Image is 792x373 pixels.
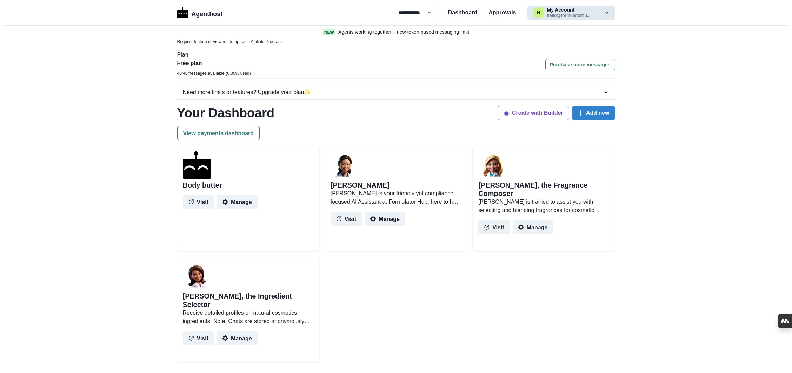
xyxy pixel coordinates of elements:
img: user%2F849%2Fe6246858-612b-4b4d-addc-f56874fc0e9d [478,151,506,179]
img: agenthostmascotdark.ico [183,151,211,179]
button: Manage [513,220,553,234]
h2: [PERSON_NAME], the Ingredient Selector [183,292,314,309]
p: Plan [177,51,615,59]
h1: Your Dashboard [177,105,274,120]
button: Visit [478,220,510,234]
p: Agenthost [191,7,222,19]
p: Agents working together + new token based messaging limit [338,28,469,36]
a: Purchase more messages [545,59,615,78]
img: user%2F849%2F13ffc068-d929-4f27-9f9d-28646e9b2f13 [183,262,211,290]
a: LogoAgenthost [177,7,223,19]
button: Add new [572,106,615,120]
button: Create with Builder [498,106,569,120]
button: Visit [183,195,214,209]
button: Visit [331,212,362,226]
h2: [PERSON_NAME] [331,181,390,189]
div: Need more limits or features? Upgrade your plan ✨ [183,88,603,97]
p: 40 / 40 messages available ( 0.00 % used) [177,70,251,77]
h2: [PERSON_NAME], the Fragrance Composer [478,181,609,198]
a: Request feature or view roadmap [177,39,239,45]
button: Manage [217,331,258,345]
button: Visit [183,331,214,345]
span: New [323,29,335,35]
p: [PERSON_NAME] is trained to assist you with selecting and blending fragrances for cosmetic formul... [478,198,609,215]
button: View payments dashboard [177,126,260,140]
button: Purchase more messages [545,59,615,70]
a: Join Affiliate Program [242,39,282,45]
button: Manage [217,195,258,209]
a: Approvals [488,8,516,17]
h2: Body butter [183,181,222,189]
p: [PERSON_NAME] is your friendly yet compliance-focused AI Assistant at Formulator Hub, here to hel... [331,189,461,206]
button: Manage [365,212,405,226]
button: Need more limits or features? Upgrade your plan✨ [177,85,615,99]
a: NewAgents working together + new token based messaging limit [308,28,484,36]
img: Logo [177,7,189,18]
img: user%2F849%2F797a92c5-b415-4f01-9293-6d46388df7bf [331,151,359,179]
button: hello@formulatorhub.comMy Accounthello@formulatorhu... [527,6,615,20]
p: Free plan [177,59,251,67]
a: Dashboard [448,8,478,17]
p: Receive detailed profiles on natural cosmetics ingredients. Note: Chats are stored anonymously an... [183,309,314,326]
